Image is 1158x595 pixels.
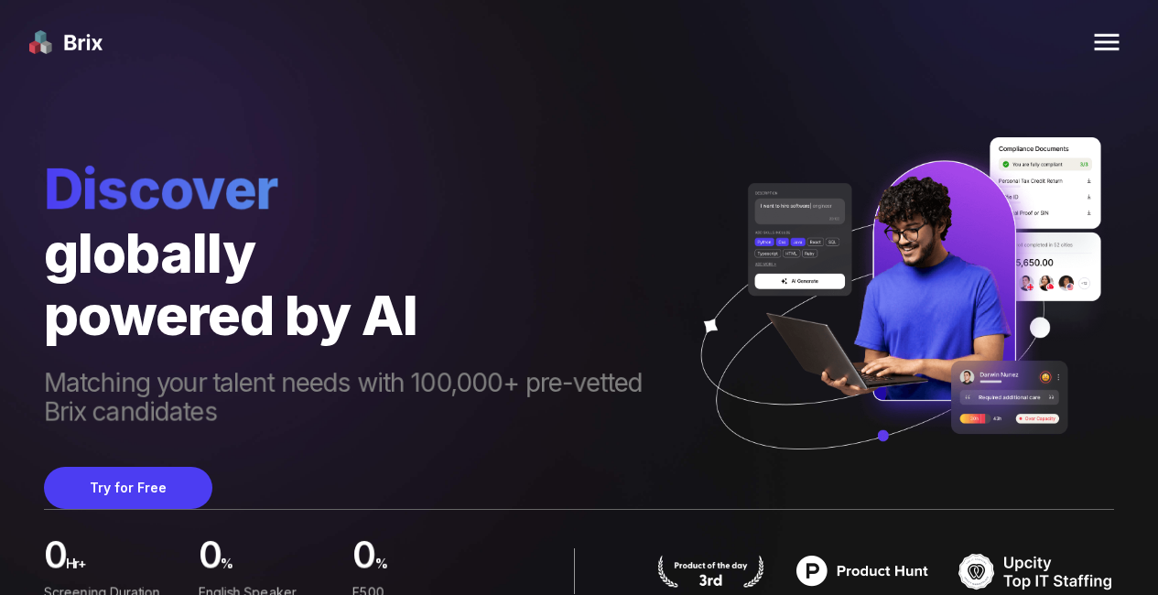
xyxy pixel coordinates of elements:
span: % [221,549,338,589]
span: 0 [44,539,66,579]
span: hr+ [66,549,183,589]
div: globally [44,222,677,284]
img: product hunt badge [655,555,766,588]
button: Try for Free [44,467,212,509]
span: Matching your talent needs with 100,000+ pre-vetted Brix candidates [44,368,677,430]
span: % [375,549,492,589]
span: 0 [199,539,221,579]
span: Discover [44,156,677,222]
img: ai generate [677,137,1114,488]
img: product hunt badge [785,548,940,594]
div: powered by AI [44,284,677,346]
img: TOP IT STAFFING [958,548,1114,594]
span: 0 [352,539,374,579]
